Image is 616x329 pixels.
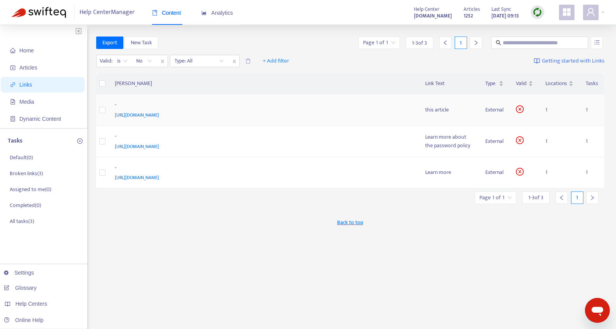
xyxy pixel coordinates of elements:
[10,169,43,178] p: Broken links ( 3 )
[516,136,524,144] span: close-circle
[115,143,159,150] span: [URL][DOMAIN_NAME]
[337,218,363,226] span: Back to top
[102,38,117,47] span: Export
[539,94,580,126] td: 1
[545,79,567,88] span: Locations
[516,79,527,88] span: Valid
[539,157,580,189] td: 1
[19,47,34,54] span: Home
[591,37,603,49] button: unordered-list
[542,57,604,66] span: Getting started with Links
[10,185,51,193] p: Assigned to me ( 0 )
[590,195,595,200] span: right
[516,105,524,113] span: close-circle
[131,38,152,47] span: New Task
[8,136,22,146] p: Tasks
[533,7,542,17] img: sync.dc5367851b00ba804db3.png
[485,168,504,177] div: External
[559,195,564,200] span: left
[485,137,504,146] div: External
[10,82,16,87] span: link
[201,10,233,16] span: Analytics
[586,7,595,17] span: user
[10,99,16,104] span: file-image
[528,193,543,202] span: 1 - 3 of 3
[412,39,427,47] span: 1 - 3 of 3
[510,73,539,94] th: Valid
[19,99,34,105] span: Media
[19,82,32,88] span: Links
[117,55,128,67] span: is
[115,164,410,174] div: -
[580,126,604,157] td: 1
[10,65,16,70] span: account-book
[263,56,289,66] span: + Add filter
[4,317,43,323] a: Online Help
[16,301,47,307] span: Help Centers
[97,55,114,67] span: Valid :
[115,101,410,111] div: -
[580,157,604,189] td: 1
[425,168,473,177] div: Learn more
[96,37,123,49] button: Export
[539,126,580,157] td: 1
[19,116,61,122] span: Dynamic Content
[419,73,479,94] th: Link Text
[10,116,16,122] span: container
[414,12,452,20] strong: [DOMAIN_NAME]
[4,285,36,291] a: Glossary
[571,191,583,204] div: 1
[464,12,473,20] strong: 1252
[10,153,33,162] p: Default ( 0 )
[80,5,135,20] span: Help Center Manager
[562,7,571,17] span: appstore
[115,132,410,142] div: -
[152,10,157,16] span: book
[109,73,419,94] th: [PERSON_NAME]
[491,12,519,20] strong: [DATE] 09:13
[485,79,497,88] span: Type
[496,40,501,45] span: search
[580,73,604,94] th: Tasks
[425,106,473,114] div: this article
[580,94,604,126] td: 1
[115,111,159,119] span: [URL][DOMAIN_NAME]
[77,138,83,144] span: plus-circle
[10,201,41,209] p: Completed ( 0 )
[245,58,251,64] span: delete
[534,55,604,67] a: Getting started with Links
[201,10,207,16] span: area-chart
[479,73,510,94] th: Type
[594,40,600,45] span: unordered-list
[152,10,181,16] span: Content
[4,270,34,276] a: Settings
[443,40,448,45] span: left
[115,174,159,181] span: [URL][DOMAIN_NAME]
[125,37,158,49] button: New Task
[19,64,37,71] span: Articles
[10,217,34,225] p: All tasks ( 3 )
[414,11,452,20] a: [DOMAIN_NAME]
[534,58,540,64] img: image-link
[229,57,239,66] span: close
[157,57,168,66] span: close
[539,73,580,94] th: Locations
[425,133,473,150] div: Learn more about the password policy
[485,106,504,114] div: External
[473,40,479,45] span: right
[257,55,295,67] button: + Add filter
[464,5,480,14] span: Articles
[414,5,440,14] span: Help Center
[12,7,66,18] img: Swifteq
[10,48,16,53] span: home
[585,298,610,323] iframe: Button to launch messaging window
[136,55,152,67] span: No
[491,5,511,14] span: Last Sync
[516,168,524,176] span: close-circle
[455,37,467,49] div: 1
